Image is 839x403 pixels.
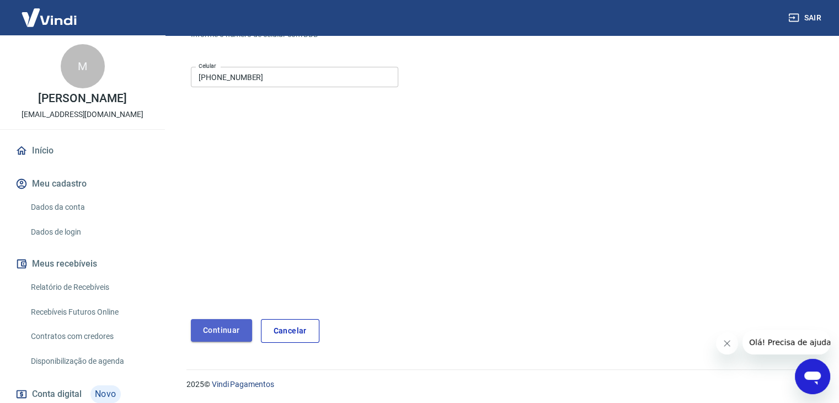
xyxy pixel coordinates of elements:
[13,1,85,34] img: Vindi
[26,301,152,324] a: Recebíveis Futuros Online
[26,325,152,348] a: Contratos com credores
[13,172,152,196] button: Meu cadastro
[795,359,830,394] iframe: Botão para abrir a janela de mensagens
[7,8,93,17] span: Olá! Precisa de ajuda?
[191,319,252,342] button: Continuar
[186,379,813,390] p: 2025 ©
[212,380,274,389] a: Vindi Pagamentos
[199,62,216,70] label: Celular
[786,8,826,28] button: Sair
[26,276,152,299] a: Relatório de Recebíveis
[13,252,152,276] button: Meus recebíveis
[90,385,121,403] span: Novo
[38,93,126,104] p: [PERSON_NAME]
[61,44,105,88] div: M
[22,109,143,120] p: [EMAIL_ADDRESS][DOMAIN_NAME]
[32,386,82,402] span: Conta digital
[13,139,152,163] a: Início
[716,332,738,354] iframe: Fechar mensagem
[261,319,319,343] a: Cancelar
[26,350,152,373] a: Disponibilização de agenda
[742,330,830,354] iframe: Mensagem da empresa
[26,196,152,219] a: Dados da conta
[26,221,152,243] a: Dados de login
